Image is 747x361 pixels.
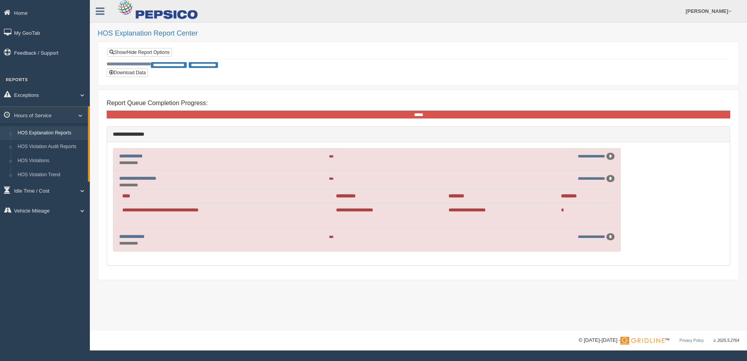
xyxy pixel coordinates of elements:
[620,337,665,345] img: Gridline
[107,68,148,77] button: Download Data
[579,336,739,345] div: © [DATE]-[DATE] - ™
[14,168,88,182] a: HOS Violation Trend
[714,338,739,343] span: v. 2025.5.2764
[98,30,739,38] h2: HOS Explanation Report Center
[679,338,704,343] a: Privacy Policy
[14,126,88,140] a: HOS Explanation Reports
[107,100,730,107] h4: Report Queue Completion Progress:
[14,154,88,168] a: HOS Violations
[107,48,172,57] a: Show/Hide Report Options
[14,140,88,154] a: HOS Violation Audit Reports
